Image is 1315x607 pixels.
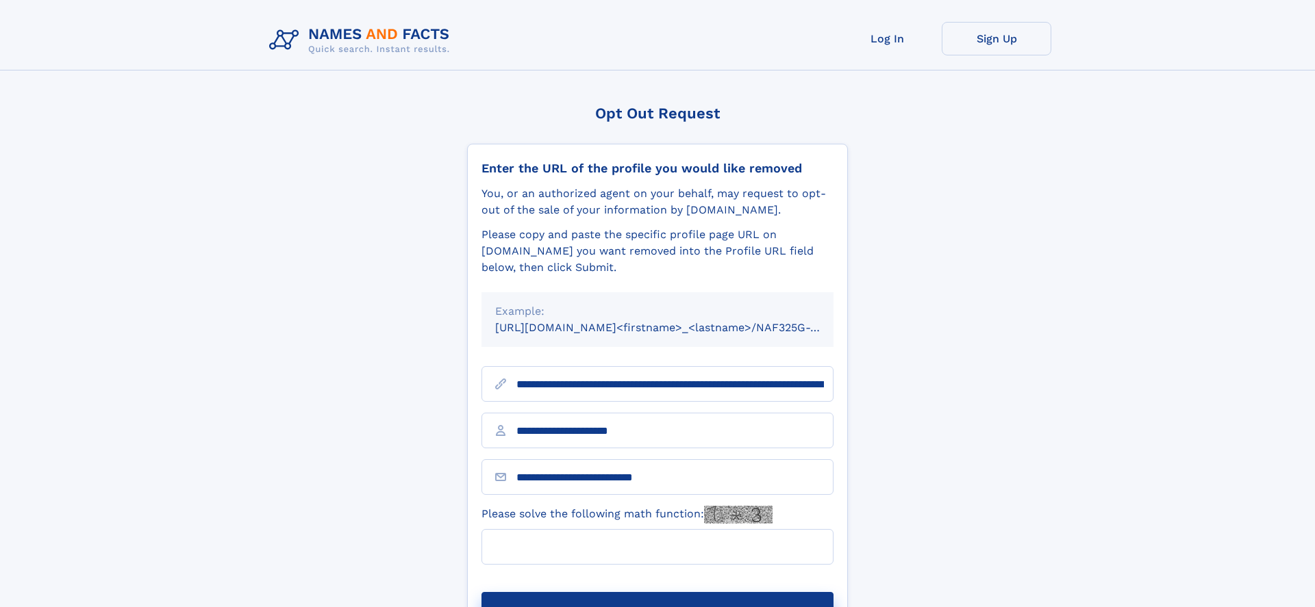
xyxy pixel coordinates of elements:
div: You, or an authorized agent on your behalf, may request to opt-out of the sale of your informatio... [481,185,834,218]
img: Logo Names and Facts [264,22,461,59]
a: Sign Up [942,22,1051,55]
div: Enter the URL of the profile you would like removed [481,161,834,176]
small: [URL][DOMAIN_NAME]<firstname>_<lastname>/NAF325G-xxxxxxxx [495,321,860,334]
div: Example: [495,303,820,320]
label: Please solve the following math function: [481,506,773,524]
div: Opt Out Request [467,105,848,122]
div: Please copy and paste the specific profile page URL on [DOMAIN_NAME] you want removed into the Pr... [481,227,834,276]
a: Log In [832,22,942,55]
